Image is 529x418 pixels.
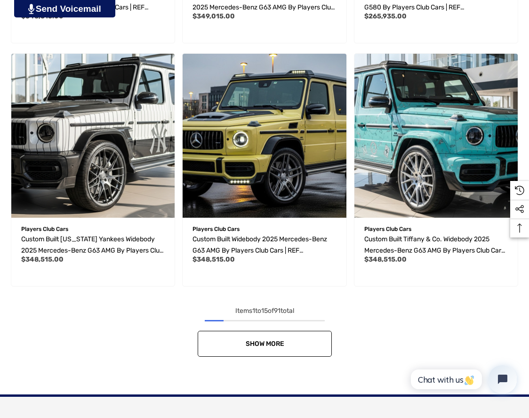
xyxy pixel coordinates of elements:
span: $348,515.00 [192,255,235,263]
svg: Recently Viewed [515,186,524,195]
p: Players Club Cars [364,223,508,235]
p: Players Club Cars [21,223,165,235]
span: $349,015.00 [192,12,235,20]
a: Show More [198,331,332,357]
a: Custom Built Tiffany & Co. Widebody 2025 Mercedes-Benz G63 AMG by Players Club Cars | REF G63A081... [364,234,508,256]
a: Custom Built Widebody 2025 Mercedes-Benz G63 AMG by Players Club Cars | REF G63A0818202506,$348,5... [183,54,346,218]
span: $348,515.00 [364,255,407,263]
svg: Top [510,223,529,233]
p: Players Club Cars [192,223,337,235]
nav: pagination [7,305,522,357]
div: Items to of total [7,305,522,317]
a: Custom Built Widebody 2025 Mercedes-Benz G63 AMG by Players Club Cars | REF G63A0818202506,$348,5... [192,234,337,256]
span: Custom Built Tiffany & Co. Widebody 2025 Mercedes-Benz G63 AMG by Players Club Cars | REF G63A081... [364,235,507,266]
img: Custom Built Widebody 2025 Mercedes-Benz G63 AMG by Players Club Cars | REF G63A0818202506 [183,54,346,218]
a: Custom Built New York Yankees Widebody 2025 Mercedes-Benz G63 AMG by Players Club Cars | REF G63A... [21,234,165,256]
span: Custom Built [US_STATE] Yankees Widebody 2025 Mercedes-Benz G63 AMG by Players Club Cars | REF G6... [21,235,163,266]
svg: Social Media [515,205,524,214]
iframe: Tidio Chat [401,357,525,402]
span: 91 [274,307,281,315]
span: Custom Built Widebody 2025 Mercedes-Benz G63 AMG by Players Club Cars | REF G63A0818202506 [192,235,327,266]
span: 1 [252,307,255,315]
img: Custom Built Tiffany & Co. Widebody 2025 Mercedes-Benz G63 AMG by Players Club Cars | REF G63A081... [354,54,518,218]
img: PjwhLS0gR2VuZXJhdG9yOiBHcmF2aXQuaW8gLS0+PHN2ZyB4bWxucz0iaHR0cDovL3d3dy53My5vcmcvMjAwMC9zdmciIHhtb... [28,4,34,14]
img: Custom Built New York Yankees Widebody 2025 Mercedes-Benz G63 AMG by Players Club Cars | REF G63A... [11,54,175,218]
span: 15 [261,307,268,315]
span: Show More [245,340,284,348]
span: $348,515.00 [21,255,64,263]
span: $265,935.00 [364,12,407,20]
